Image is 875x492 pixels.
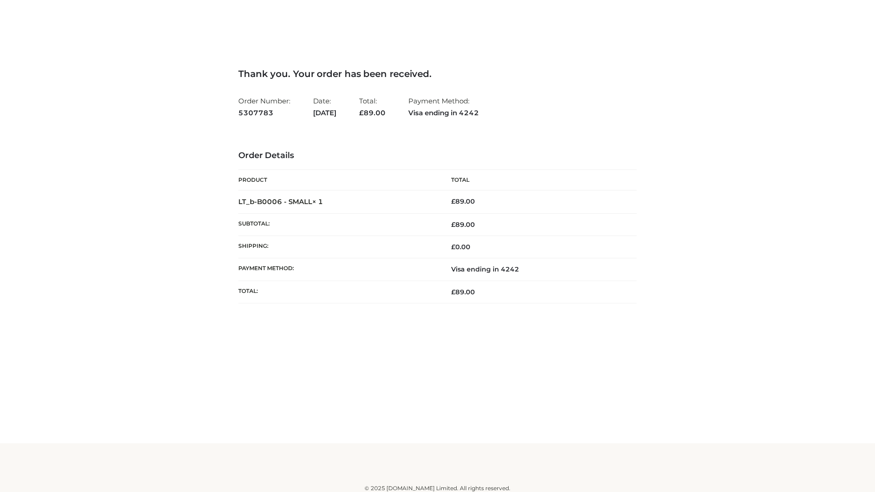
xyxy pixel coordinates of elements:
span: £ [451,288,455,296]
span: £ [359,108,364,117]
span: £ [451,197,455,205]
td: Visa ending in 4242 [437,258,637,281]
span: 89.00 [451,288,475,296]
span: 89.00 [451,220,475,229]
bdi: 0.00 [451,243,470,251]
th: Shipping: [238,236,437,258]
span: 89.00 [359,108,386,117]
strong: 5307783 [238,107,290,119]
th: Payment method: [238,258,437,281]
strong: LT_b-B0006 - SMALL [238,197,323,206]
strong: [DATE] [313,107,336,119]
li: Date: [313,93,336,121]
th: Subtotal: [238,213,437,236]
li: Order Number: [238,93,290,121]
li: Total: [359,93,386,121]
th: Total [437,170,637,190]
h3: Thank you. Your order has been received. [238,68,637,79]
h3: Order Details [238,151,637,161]
strong: × 1 [312,197,323,206]
th: Product [238,170,437,190]
span: £ [451,243,455,251]
li: Payment Method: [408,93,479,121]
th: Total: [238,281,437,303]
span: £ [451,220,455,229]
strong: Visa ending in 4242 [408,107,479,119]
bdi: 89.00 [451,197,475,205]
